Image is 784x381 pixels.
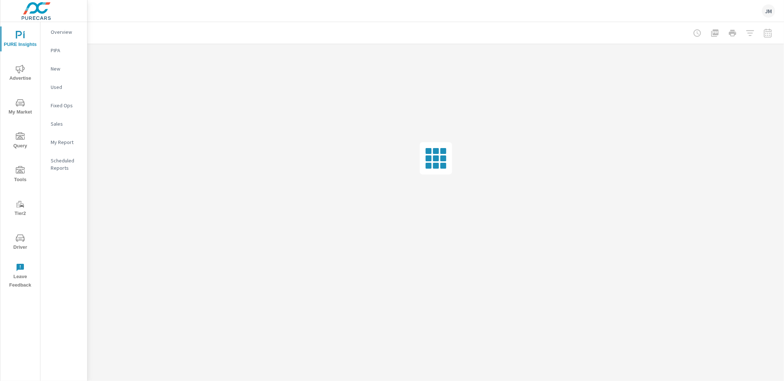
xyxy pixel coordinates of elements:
[3,166,38,184] span: Tools
[51,28,81,36] p: Overview
[3,234,38,252] span: Driver
[3,31,38,49] span: PURE Insights
[40,155,87,173] div: Scheduled Reports
[51,120,81,127] p: Sales
[51,102,81,109] p: Fixed Ops
[51,47,81,54] p: PIPA
[40,26,87,37] div: Overview
[40,118,87,129] div: Sales
[51,83,81,91] p: Used
[0,22,40,292] div: nav menu
[40,137,87,148] div: My Report
[3,200,38,218] span: Tier2
[40,45,87,56] div: PIPA
[51,157,81,172] p: Scheduled Reports
[40,100,87,111] div: Fixed Ops
[3,98,38,116] span: My Market
[3,132,38,150] span: Query
[762,4,775,18] div: JM
[51,65,81,72] p: New
[51,139,81,146] p: My Report
[3,263,38,290] span: Leave Feedback
[3,65,38,83] span: Advertise
[40,63,87,74] div: New
[40,82,87,93] div: Used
